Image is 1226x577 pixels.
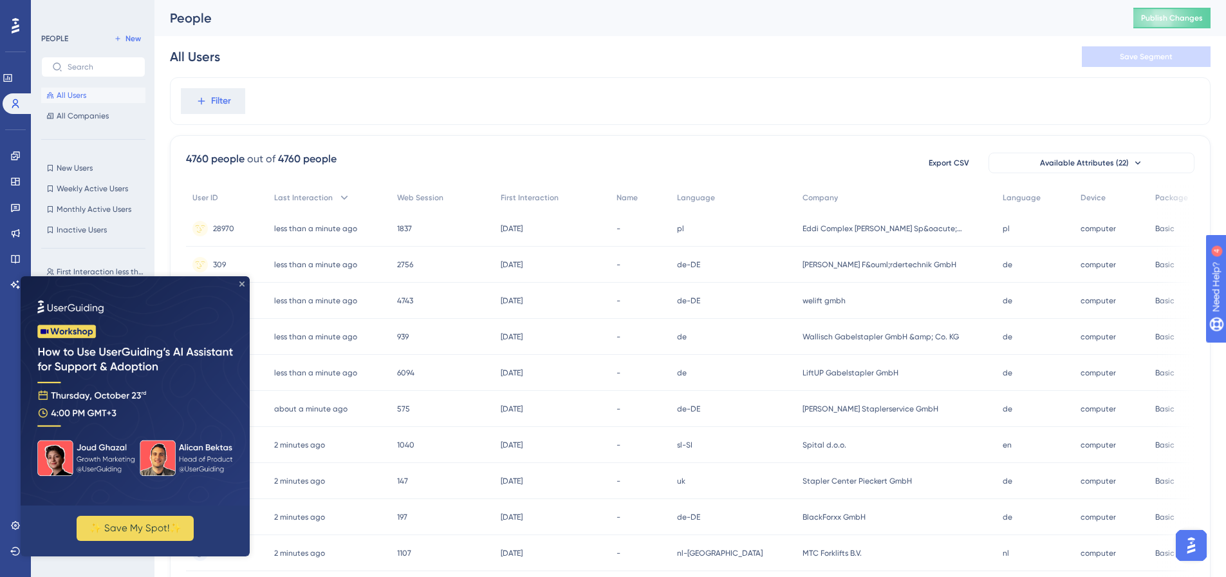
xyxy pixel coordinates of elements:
span: 575 [397,404,410,414]
span: - [617,548,620,558]
time: 2 minutes ago [274,477,325,486]
span: 309 [213,260,226,270]
span: Basic [1155,548,1175,558]
span: computer [1081,404,1116,414]
span: 1040 [397,440,414,450]
button: Export CSV [916,153,981,173]
time: less than a minute ago [274,224,357,233]
div: 4760 people [186,151,245,167]
time: less than a minute ago [274,296,357,305]
span: computer [1081,260,1116,270]
span: computer [1081,296,1116,306]
time: 2 minutes ago [274,513,325,522]
span: de [1003,476,1012,486]
time: [DATE] [501,513,523,522]
button: New Users [41,160,145,176]
span: welift gmbh [803,296,846,306]
span: Export CSV [929,158,969,168]
span: New [125,33,141,44]
div: out of [247,151,275,167]
span: nl [1003,548,1009,558]
time: [DATE] [501,260,523,269]
button: Filter [181,88,245,114]
time: [DATE] [501,332,523,341]
span: de-DE [677,260,700,270]
span: de-DE [677,404,700,414]
span: - [617,332,620,342]
span: 197 [397,512,407,522]
span: Language [1003,193,1041,203]
span: Eddi Complex [PERSON_NAME] Sp&oacute;łka Komandytowa [803,223,963,234]
span: de [1003,368,1012,378]
span: 939 [397,332,409,342]
span: Need Help? [30,3,80,19]
div: 4760 people [278,151,337,167]
span: LiftUP Gabelstapler GmbH [803,368,898,378]
span: computer [1081,440,1116,450]
time: [DATE] [501,477,523,486]
span: User ID [192,193,218,203]
div: People [170,9,1101,27]
span: Company [803,193,838,203]
span: de [1003,332,1012,342]
span: computer [1081,223,1116,234]
time: [DATE] [501,404,523,413]
time: [DATE] [501,224,523,233]
span: 28970 [213,223,234,234]
time: less than a minute ago [274,332,357,341]
span: - [617,404,620,414]
span: de [1003,296,1012,306]
button: Available Attributes (22) [989,153,1194,173]
button: Inactive Users [41,222,145,238]
span: 147 [397,476,408,486]
span: - [617,512,620,522]
div: PEOPLE [41,33,68,44]
span: Device [1081,193,1106,203]
span: Basic [1155,260,1175,270]
span: New Users [57,163,93,173]
span: [PERSON_NAME] Staplerservice GmbH [803,404,938,414]
button: First Interaction less than [DATE] [41,264,153,279]
time: [DATE] [501,296,523,305]
span: pl [677,223,684,234]
div: All Users [170,48,220,66]
span: pl [1003,223,1010,234]
span: - [617,440,620,450]
span: Basic [1155,512,1175,522]
span: MTC Forklifts B.V. [803,548,862,558]
span: Filter [211,93,231,109]
span: Basic [1155,476,1175,486]
span: [PERSON_NAME] F&ouml;rdertechnik GmbH [803,260,956,270]
span: de-DE [677,296,700,306]
span: All Companies [57,111,109,121]
span: computer [1081,368,1116,378]
button: Weekly Active Users [41,181,145,196]
span: - [617,368,620,378]
button: Monthly Active Users [41,202,145,217]
span: Basic [1155,404,1175,414]
span: Web Session [397,193,443,203]
button: Save Segment [1082,46,1211,67]
span: 4743 [397,296,413,306]
span: computer [1081,548,1116,558]
span: Name [617,193,638,203]
span: BlackForxx GmbH [803,512,866,522]
button: ✨ Save My Spot!✨ [56,240,173,265]
span: Inactive Users [57,225,107,235]
span: computer [1081,512,1116,522]
span: Save Segment [1120,52,1173,62]
span: Spital d.o.o. [803,440,846,450]
span: Package [1155,193,1188,203]
span: - [617,296,620,306]
span: computer [1081,332,1116,342]
div: Close Preview [219,5,224,10]
span: Last Interaction [274,193,333,203]
time: less than a minute ago [274,260,357,269]
span: Stapler Center Pieckert GmbH [803,476,912,486]
span: First Interaction less than [DATE] [57,267,148,277]
button: All Companies [41,108,145,124]
span: de [1003,260,1012,270]
span: de [1003,512,1012,522]
span: Publish Changes [1141,13,1203,23]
